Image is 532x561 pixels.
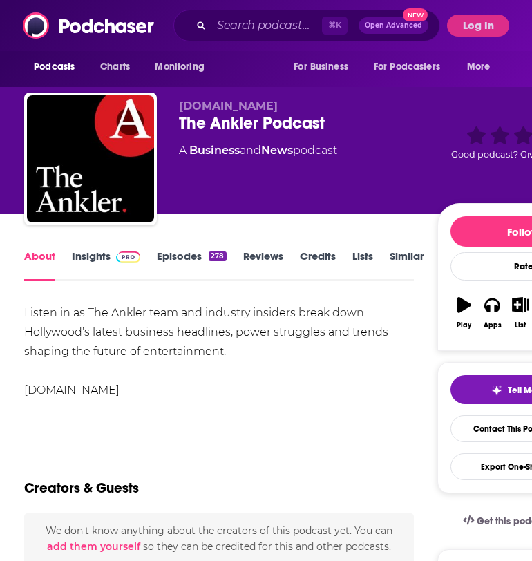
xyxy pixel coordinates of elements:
span: New [403,8,428,21]
a: Similar [390,249,424,281]
div: A podcast [179,142,337,159]
span: [DOMAIN_NAME] [179,99,278,113]
button: open menu [457,54,508,80]
button: add them yourself [47,541,140,552]
a: Reviews [243,249,283,281]
a: Charts [91,54,138,80]
div: 278 [209,251,226,261]
a: Episodes278 [157,249,226,281]
a: Credits [300,249,336,281]
span: We don't know anything about the creators of this podcast yet . You can so they can be credited f... [46,524,392,552]
span: For Business [294,57,348,77]
div: Apps [484,321,502,330]
span: ⌘ K [322,17,348,35]
span: For Podcasters [374,57,440,77]
button: Play [450,288,479,338]
img: tell me why sparkle [491,385,502,396]
span: and [240,144,261,157]
button: open menu [365,54,460,80]
a: News [261,144,293,157]
span: Open Advanced [365,22,422,29]
h2: Creators & Guests [24,479,139,497]
span: Monitoring [155,57,204,77]
button: Open AdvancedNew [359,17,428,34]
button: Log In [447,15,509,37]
input: Search podcasts, credits, & more... [211,15,322,37]
img: Podchaser Pro [116,251,140,263]
a: InsightsPodchaser Pro [72,249,140,281]
img: Podchaser - Follow, Share and Rate Podcasts [23,12,155,39]
div: Listen in as The Ankler team and industry insiders break down Hollywood’s latest business headlin... [24,303,413,400]
div: Play [457,321,471,330]
button: open menu [284,54,365,80]
div: Search podcasts, credits, & more... [173,10,440,41]
span: Podcasts [34,57,75,77]
span: Charts [100,57,130,77]
button: open menu [24,54,93,80]
button: Apps [478,288,506,338]
span: More [467,57,491,77]
button: open menu [145,54,222,80]
img: The Ankler Podcast [27,95,154,222]
div: List [515,321,526,330]
a: Lists [352,249,373,281]
a: Business [189,144,240,157]
a: About [24,249,55,281]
